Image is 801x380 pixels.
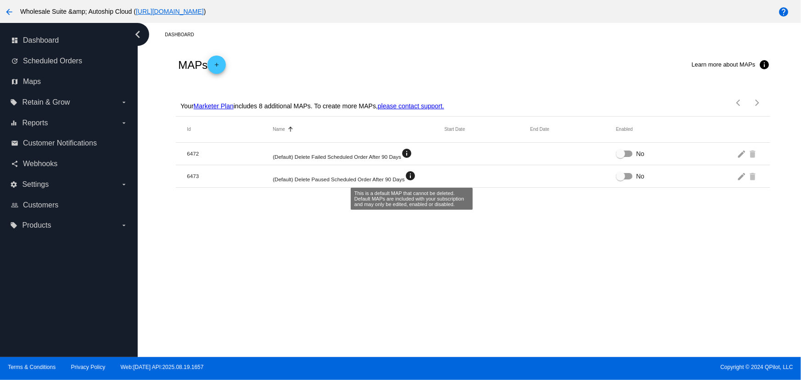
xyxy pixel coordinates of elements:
span: Retain & Grow [22,98,70,106]
i: arrow_drop_down [120,99,128,106]
span: Customer Notifications [23,139,97,147]
span: No [636,172,644,181]
mat-icon: delete [748,146,759,161]
a: [URL][DOMAIN_NAME] [136,8,204,15]
button: Change sorting for EndDateUtc [530,127,549,132]
i: arrow_drop_down [120,222,128,229]
i: local_offer [10,222,17,229]
span: Copyright © 2024 QPilot, LLC [409,364,793,370]
mat-cell: (Default) Delete Paused Scheduled Order After 90 Days [273,170,444,182]
a: map Maps [11,74,128,89]
a: Dashboard [165,28,202,42]
mat-icon: info [405,170,416,181]
a: please contact support. [378,102,444,110]
a: dashboard Dashboard [11,33,128,48]
i: chevron_left [130,27,145,42]
button: Next page [748,94,767,112]
a: email Customer Notifications [11,136,128,151]
span: Settings [22,180,49,189]
mat-icon: arrow_back [4,6,15,17]
i: arrow_drop_down [120,181,128,188]
i: local_offer [10,99,17,106]
p: Your includes 8 additional MAPs. To create more MAPs, [180,102,444,110]
mat-icon: info [401,148,412,159]
i: settings [10,181,17,188]
i: people_outline [11,201,18,209]
a: Privacy Policy [71,364,106,370]
span: No [636,149,644,158]
i: email [11,140,18,147]
i: share [11,160,18,168]
i: equalizer [10,119,17,127]
button: Change sorting for StartDateUtc [444,127,465,132]
mat-icon: help [779,6,790,17]
i: update [11,57,18,65]
span: Reports [22,119,48,127]
a: share Webhooks [11,156,128,171]
mat-icon: info [759,59,770,70]
a: Web:[DATE] API:2025.08.19.1657 [121,364,204,370]
mat-icon: edit [737,169,748,183]
mat-cell: 6473 [187,173,273,179]
a: people_outline Customers [11,198,128,212]
span: Maps [23,78,41,86]
button: Change sorting for Id [187,127,190,132]
button: Previous page [730,94,748,112]
mat-icon: delete [748,169,759,183]
mat-icon: edit [737,146,748,161]
h2: MAPs [178,56,226,74]
a: Marketer Plan [194,102,234,110]
i: dashboard [11,37,18,44]
span: Dashboard [23,36,59,45]
span: Scheduled Orders [23,57,82,65]
span: Learn more about MAPs [692,61,756,68]
mat-icon: add [211,61,222,73]
button: Change sorting for Enabled [616,127,633,132]
span: Products [22,221,51,229]
mat-cell: 6472 [187,151,273,156]
i: map [11,78,18,85]
span: Wholesale Suite &amp; Autoship Cloud ( ) [20,8,206,15]
span: Webhooks [23,160,57,168]
span: Customers [23,201,58,209]
a: update Scheduled Orders [11,54,128,68]
button: Change sorting for Name [273,127,285,132]
mat-cell: (Default) Delete Failed Scheduled Order After 90 Days [273,148,444,160]
i: arrow_drop_down [120,119,128,127]
a: Terms & Conditions [8,364,56,370]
